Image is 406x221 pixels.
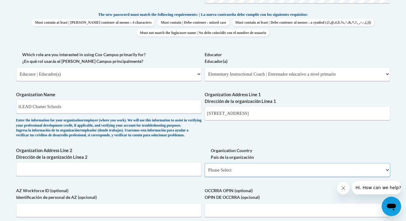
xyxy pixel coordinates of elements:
label: Organization Name [16,91,202,98]
label: Educator Educador(a) [205,51,390,65]
span: Must not match the login/user name | No debe coincidir con el nombre de usuario [137,29,269,36]
input: Metadata input [16,162,202,176]
label: Which role are you interested in using Cox Campus primarily for? ¿En qué rol usarás el [PERSON_NA... [16,51,202,65]
input: Metadata input [16,100,202,114]
span: The new password must match the following requirements: | La nueva contraseña debe cumplir con lo... [98,12,308,17]
label: Organization Address Line 2 Dirección de la organización Línea 2 [16,147,202,161]
label: Organization Country País de la organización [205,147,390,161]
label: Organization Address Line 1 Dirección de la organización Línea 1 [205,91,390,105]
div: Enter the information for your organization/employer (where you work). We will use this informati... [16,118,202,138]
input: Metadata input [205,106,390,120]
span: Must contain at least | [PERSON_NAME] contener al menos : 4 characters [32,19,154,26]
label: OCCRRA OPIN (optional) OPIN DE OCCRRA (opcional) [205,187,390,201]
span: Must contain | Debe contener : mixed case [158,19,229,26]
span: Must contain at least | Debe contener al menos : a symbol (.[!,@,#,$,%,^,&,*,?,_,~,-,(,)]) [232,19,374,26]
iframe: Message from company [352,181,401,194]
iframe: Close message [337,182,349,194]
label: AZ Workforce ID (optional) Identificación de personal de AZ (opcional) [16,187,202,201]
iframe: Button to launch messaging window [382,197,401,216]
